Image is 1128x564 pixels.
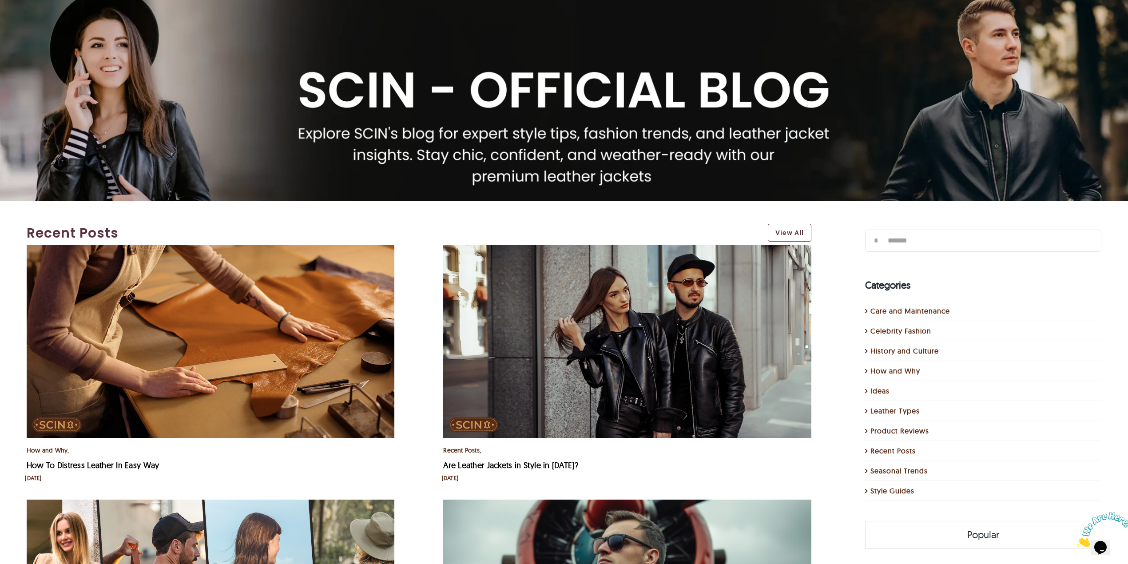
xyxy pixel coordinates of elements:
a: Leather Types [870,405,1097,416]
a: Style Guides [870,485,1097,496]
div: , [443,445,811,456]
a: Ideas [870,385,1097,396]
a: Product Reviews [870,425,1097,436]
a: Recent Posts [27,223,759,243]
a: Popular [866,521,1101,548]
a: Seasonal Trends [870,465,1097,476]
a: What is an Aviator Jacket? [443,500,811,509]
a: Care and Maintenance [870,306,1097,316]
a: History and Culture [870,346,1097,356]
img: Chat attention grabber [4,4,59,39]
a: Recent Posts [443,446,480,454]
a: How To Distress Leather In Easy Way [27,460,159,470]
a: Are Leather Jackets in Style in [DATE]? [443,460,578,470]
input: Search [865,230,887,252]
a: Celebrity Fashion [870,326,1097,336]
a: View All [768,224,811,242]
img: How To Distress Leather In Easy Way [27,245,394,438]
div: , [27,445,394,456]
img: Are Leather Jackets in Style in 2025? [443,245,811,438]
div: [DATE] [25,475,41,482]
a: Are Leather Jackets in Style in 2025? [443,246,811,255]
a: How and Why [27,446,68,454]
div: [DATE] [442,475,458,482]
a: 6 Different Types Of Leather Bags [27,500,394,509]
h4: Categories [865,278,1102,293]
a: How and Why [870,365,1097,376]
input: Search... [865,230,1102,252]
iframe: chat widget [1073,508,1128,551]
a: Recent Posts [870,445,1097,456]
a: How To Distress Leather In Easy Way [27,246,394,255]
